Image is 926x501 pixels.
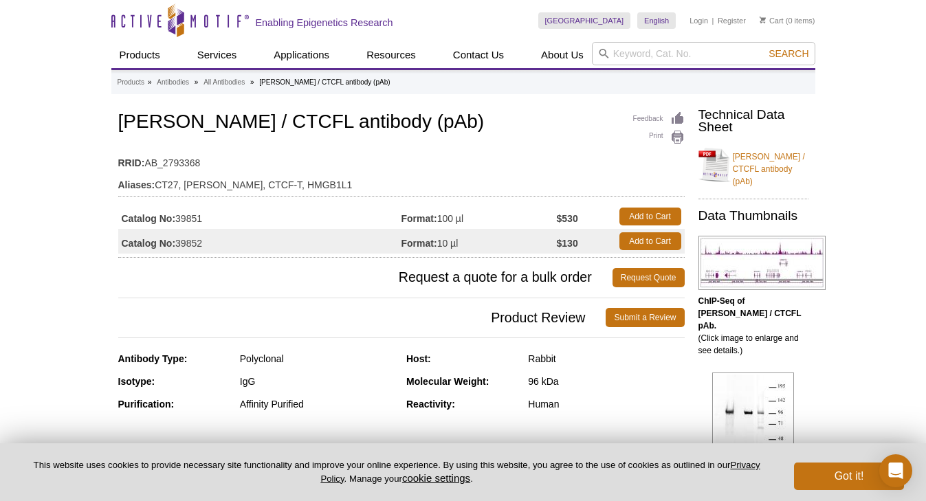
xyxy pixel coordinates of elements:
a: Feedback [633,111,685,126]
div: Affinity Purified [240,398,396,410]
a: Resources [358,42,424,68]
strong: Reactivity: [406,399,455,410]
a: Services [189,42,245,68]
a: English [637,12,676,29]
a: Submit a Review [606,308,684,327]
strong: Catalog No: [122,212,176,225]
h2: Data Thumbnails [698,210,808,222]
button: Search [764,47,813,60]
strong: Molecular Weight: [406,376,489,387]
td: 39851 [118,204,401,229]
h1: [PERSON_NAME] / CTCFL antibody (pAb) [118,111,685,135]
li: (0 items) [760,12,815,29]
strong: Purification: [118,399,175,410]
a: Contact Us [445,42,512,68]
a: [GEOGRAPHIC_DATA] [538,12,631,29]
a: Cart [760,16,784,25]
a: Register [718,16,746,25]
img: Boris / CTCFL antibody (pAb) tested by Western blot. [712,372,794,480]
strong: Format: [401,212,437,225]
span: Product Review [118,308,606,327]
td: AB_2793368 [118,148,685,170]
h2: Technical Data Sheet [698,109,808,133]
td: 100 µl [401,204,557,229]
img: Boris / CTCFL antibody (pAb) tested by ChIP-Seq. [698,236,826,290]
a: Products [111,42,168,68]
td: 39852 [118,229,401,254]
li: [PERSON_NAME] / CTCFL antibody (pAb) [259,78,390,86]
div: Open Intercom Messenger [879,454,912,487]
strong: Isotype: [118,376,155,387]
div: IgG [240,375,396,388]
a: Products [118,76,144,89]
strong: Antibody Type: [118,353,188,364]
button: cookie settings [402,472,470,484]
a: Antibodies [157,76,189,89]
p: (Click image to enlarge and see details.) [698,295,808,357]
b: ChIP-Seq of [PERSON_NAME] / CTCFL pAb. [698,296,802,331]
a: All Antibodies [203,76,245,89]
li: » [195,78,199,86]
a: Add to Cart [619,232,681,250]
a: Login [690,16,708,25]
strong: $130 [557,237,578,249]
div: Polyclonal [240,353,396,365]
td: CT27, [PERSON_NAME], CTCF-T, HMGB1L1 [118,170,685,192]
strong: Host: [406,353,431,364]
a: Applications [265,42,338,68]
li: » [250,78,254,86]
strong: Format: [401,237,437,249]
li: | [712,12,714,29]
li: » [148,78,152,86]
strong: Catalog No: [122,237,176,249]
a: Request Quote [613,268,685,287]
div: 96 kDa [528,375,684,388]
strong: $530 [557,212,578,225]
h2: Enabling Epigenetics Research [256,16,393,29]
a: About Us [533,42,592,68]
td: 10 µl [401,229,557,254]
div: Human [528,398,684,410]
a: [PERSON_NAME] / CTCFL antibody (pAb) [698,142,808,188]
div: Rabbit [528,353,684,365]
img: Your Cart [760,16,766,23]
p: This website uses cookies to provide necessary site functionality and improve your online experie... [22,459,771,485]
span: Request a quote for a bulk order [118,268,613,287]
input: Keyword, Cat. No. [592,42,815,65]
a: Add to Cart [619,208,681,225]
strong: RRID: [118,157,145,169]
span: Search [769,48,808,59]
a: Print [633,130,685,145]
a: Privacy Policy [320,460,760,483]
strong: Aliases: [118,179,155,191]
button: Got it! [794,463,904,490]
